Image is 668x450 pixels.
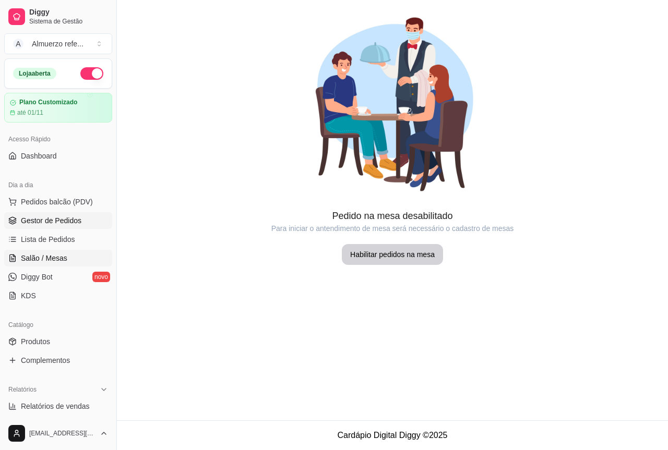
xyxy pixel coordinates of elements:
span: Lista de Pedidos [21,234,75,245]
span: Produtos [21,336,50,347]
div: Acesso Rápido [4,131,112,148]
a: Produtos [4,333,112,350]
span: Diggy [29,8,108,17]
a: Plano Customizadoaté 01/11 [4,93,112,123]
a: Dashboard [4,148,112,164]
span: Sistema de Gestão [29,17,108,26]
span: A [13,39,23,49]
span: Pedidos balcão (PDV) [21,197,93,207]
article: até 01/11 [17,108,43,117]
footer: Cardápio Digital Diggy © 2025 [117,420,668,450]
a: Gestor de Pedidos [4,212,112,229]
div: Catálogo [4,317,112,333]
a: Diggy Botnovo [4,269,112,285]
a: Complementos [4,352,112,369]
span: Diggy Bot [21,272,53,282]
span: Salão / Mesas [21,253,67,263]
button: Habilitar pedidos na mesa [342,244,443,265]
a: Lista de Pedidos [4,231,112,248]
a: DiggySistema de Gestão [4,4,112,29]
a: Relatórios de vendas [4,398,112,415]
span: Dashboard [21,151,57,161]
div: Almuerzo refe ... [32,39,83,49]
article: Plano Customizado [19,99,77,106]
span: Relatórios [8,385,37,394]
span: Relatórios de vendas [21,401,90,411]
div: Loja aberta [13,68,56,79]
span: Complementos [21,355,70,366]
button: Select a team [4,33,112,54]
button: Alterar Status [80,67,103,80]
article: Para iniciar o antendimento de mesa será necessário o cadastro de mesas [117,223,668,234]
span: [EMAIL_ADDRESS][DOMAIN_NAME] [29,429,96,437]
a: Salão / Mesas [4,250,112,266]
button: [EMAIL_ADDRESS][DOMAIN_NAME] [4,421,112,446]
div: Dia a dia [4,177,112,193]
a: KDS [4,287,112,304]
span: Gestor de Pedidos [21,215,81,226]
article: Pedido na mesa desabilitado [117,209,668,223]
button: Pedidos balcão (PDV) [4,193,112,210]
span: KDS [21,290,36,301]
